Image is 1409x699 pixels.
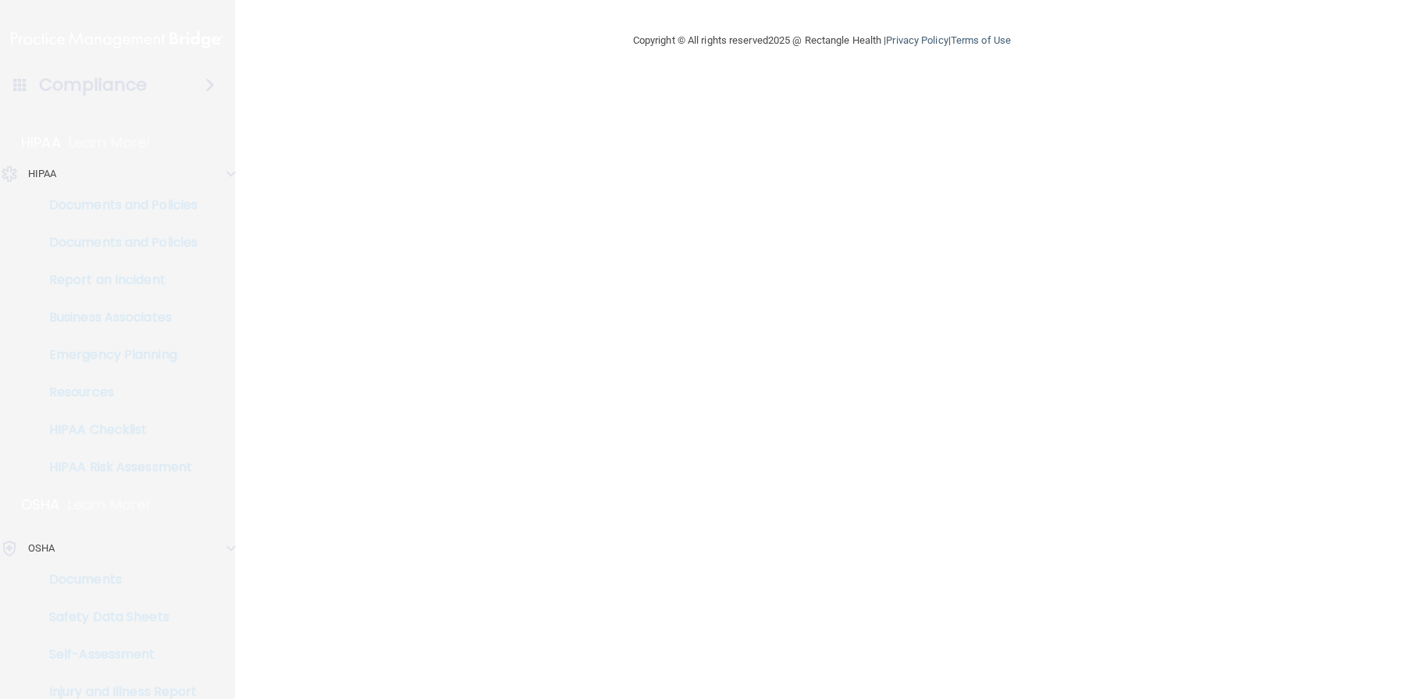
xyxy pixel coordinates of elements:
a: Terms of Use [951,34,1011,46]
p: OSHA [28,539,55,558]
div: Copyright © All rights reserved 2025 @ Rectangle Health | | [537,16,1107,66]
p: Self-Assessment [10,647,223,662]
p: Resources [10,385,223,400]
p: Safety Data Sheets [10,609,223,625]
p: Documents and Policies [10,197,223,213]
p: HIPAA [28,165,57,183]
img: PMB logo [11,24,223,55]
p: Report an Incident [10,272,223,288]
p: Documents [10,572,223,587]
p: Learn More! [69,133,151,152]
p: HIPAA [21,133,61,152]
p: Emergency Planning [10,347,223,363]
p: Documents and Policies [10,235,223,250]
h4: Compliance [39,74,148,96]
p: Learn More! [68,495,151,514]
p: OSHA [21,495,60,514]
p: HIPAA Checklist [10,422,223,438]
p: Business Associates [10,310,223,325]
p: HIPAA Risk Assessment [10,459,223,475]
a: Privacy Policy [886,34,948,46]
